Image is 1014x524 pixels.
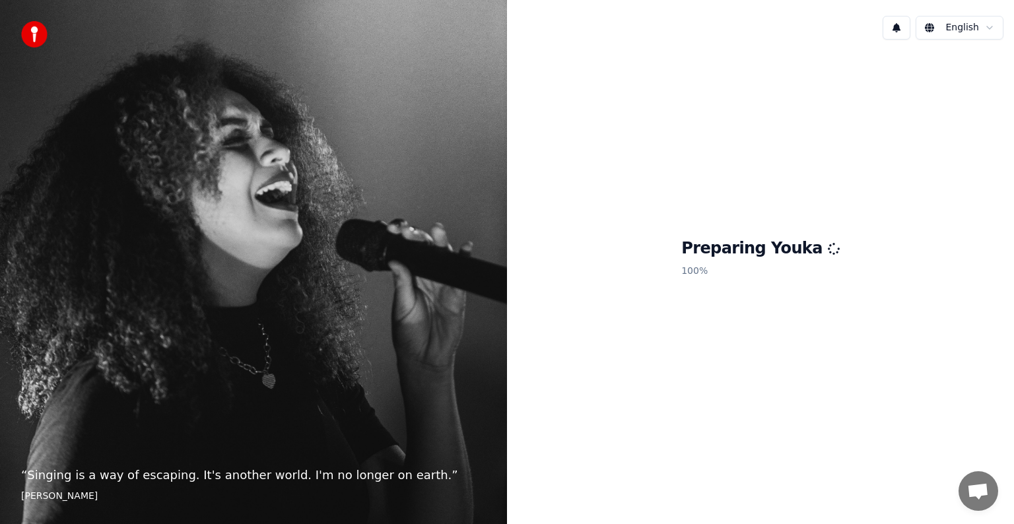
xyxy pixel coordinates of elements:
img: youka [21,21,48,48]
p: “ Singing is a way of escaping. It's another world. I'm no longer on earth. ” [21,466,486,484]
footer: [PERSON_NAME] [21,490,486,503]
h1: Preparing Youka [681,238,840,259]
p: 100 % [681,259,840,283]
div: פתח צ'אט [959,471,998,511]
